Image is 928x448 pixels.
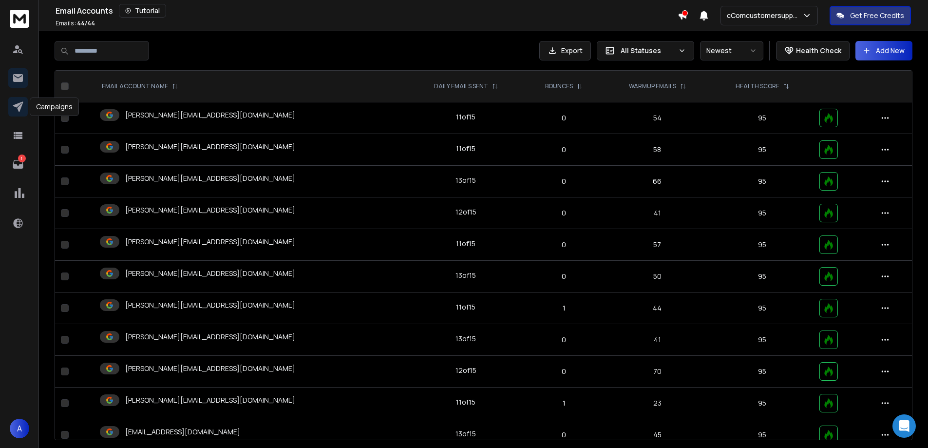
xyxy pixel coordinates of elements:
[119,4,166,18] button: Tutorial
[102,82,178,90] div: EMAIL ACCOUNT NAME
[77,19,95,27] span: 44 / 44
[8,155,28,174] a: 1
[855,41,912,60] button: Add New
[125,205,295,215] p: [PERSON_NAME][EMAIL_ADDRESS][DOMAIN_NAME]
[455,334,476,344] div: 13 of 15
[30,97,79,116] div: Campaigns
[530,303,598,313] p: 1
[434,82,488,90] p: DAILY EMAILS SENT
[711,324,814,356] td: 95
[711,229,814,261] td: 95
[530,240,598,250] p: 0
[736,82,779,90] p: HEALTH SCORE
[125,142,295,152] p: [PERSON_NAME][EMAIL_ADDRESS][DOMAIN_NAME]
[892,414,916,438] div: Open Intercom Messenger
[10,419,29,438] button: A
[456,112,475,122] div: 11 of 15
[711,134,814,166] td: 95
[530,272,598,281] p: 0
[604,229,711,261] td: 57
[530,398,598,408] p: 1
[604,388,711,419] td: 23
[125,427,240,437] p: [EMAIL_ADDRESS][DOMAIN_NAME]
[455,175,476,185] div: 13 of 15
[530,335,598,345] p: 0
[456,397,475,407] div: 11 of 15
[604,324,711,356] td: 41
[539,41,591,60] button: Export
[711,197,814,229] td: 95
[711,356,814,388] td: 95
[530,176,598,186] p: 0
[604,356,711,388] td: 70
[604,197,711,229] td: 41
[776,41,850,60] button: Health Check
[56,4,678,18] div: Email Accounts
[125,332,295,342] p: [PERSON_NAME][EMAIL_ADDRESS][DOMAIN_NAME]
[125,269,295,278] p: [PERSON_NAME][EMAIL_ADDRESS][DOMAIN_NAME]
[711,261,814,292] td: 95
[711,388,814,419] td: 95
[545,82,573,90] p: BOUNCES
[530,113,598,123] p: 0
[850,11,904,20] p: Get Free Credits
[629,82,676,90] p: WARMUP EMAILS
[18,155,26,162] p: 1
[604,166,711,197] td: 66
[711,166,814,197] td: 95
[530,367,598,376] p: 0
[125,364,295,373] p: [PERSON_NAME][EMAIL_ADDRESS][DOMAIN_NAME]
[125,110,295,120] p: [PERSON_NAME][EMAIL_ADDRESS][DOMAIN_NAME]
[455,207,476,217] div: 12 of 15
[700,41,763,60] button: Newest
[530,430,598,440] p: 0
[455,271,476,280] div: 13 of 15
[530,208,598,218] p: 0
[796,46,841,56] p: Health Check
[455,429,476,439] div: 13 of 15
[830,6,911,25] button: Get Free Credits
[711,292,814,324] td: 95
[456,239,475,249] div: 11 of 15
[621,46,674,56] p: All Statuses
[456,144,475,154] div: 11 of 15
[125,237,295,247] p: [PERSON_NAME][EMAIL_ADDRESS][DOMAIN_NAME]
[125,174,295,183] p: [PERSON_NAME][EMAIL_ADDRESS][DOMAIN_NAME]
[530,145,598,155] p: 0
[711,102,814,134] td: 95
[604,134,711,166] td: 58
[56,19,95,27] p: Emails :
[456,302,475,312] div: 11 of 15
[604,102,711,134] td: 54
[727,11,802,20] p: cComcustomersupport
[125,395,295,405] p: [PERSON_NAME][EMAIL_ADDRESS][DOMAIN_NAME]
[604,292,711,324] td: 44
[125,300,295,310] p: [PERSON_NAME][EMAIL_ADDRESS][DOMAIN_NAME]
[455,366,476,375] div: 12 of 15
[604,261,711,292] td: 50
